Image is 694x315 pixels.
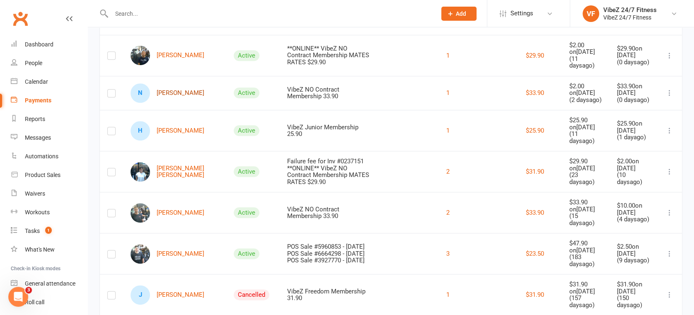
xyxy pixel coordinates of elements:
[569,199,602,213] div: $33.90 on [DATE]
[25,97,51,104] div: Payments
[569,117,602,131] div: $25.90 on [DATE]
[287,165,370,186] div: **ONLINE** VibeZ NO Contract Membership MATES RATES $29.90
[569,172,602,185] div: ( 23 days ago)
[526,290,544,300] button: $31.90
[131,83,150,103] div: Nataiya Williams
[11,73,87,91] a: Calendar
[287,124,370,138] div: VibeZ Junior Membership 25.90
[569,281,602,295] div: $31.90 on [DATE]
[11,240,87,259] a: What's New
[287,158,370,165] div: Failure fee for Inv #0237151
[526,208,544,218] button: $33.90
[131,46,150,65] img: Jacob Cain
[569,254,602,267] div: ( 183 days ago)
[131,162,219,182] a: Joung lim Kim[PERSON_NAME] [PERSON_NAME]
[526,51,544,61] button: $29.90
[526,88,544,98] button: $33.90
[45,227,52,234] span: 1
[25,190,45,197] div: Waivers
[11,91,87,110] a: Payments
[603,6,657,14] div: VibeZ 24/7 Fitness
[526,249,544,259] button: $23.50
[131,203,150,223] img: Mitchell Brown
[617,172,649,185] div: ( 10 days ago)
[569,15,602,28] div: ( 11 days ago)
[287,206,370,220] div: VibeZ NO Contract Membership 33.90
[569,56,602,69] div: ( 11 days ago)
[287,250,370,257] div: POS Sale #6664298 - [DATE]
[446,249,450,259] button: 3
[25,41,53,48] div: Dashboard
[526,167,544,177] button: $31.90
[25,134,51,141] div: Messages
[234,207,259,218] div: Active
[25,116,45,122] div: Reports
[569,131,602,144] div: ( 11 days ago)
[617,97,649,104] div: ( 0 days ago)
[617,134,649,141] div: ( 1 day ago)
[25,287,32,293] span: 3
[11,35,87,54] a: Dashboard
[25,228,40,234] div: Tasks
[569,213,602,226] div: ( 15 days ago)
[569,42,602,56] div: $2.00 on [DATE]
[8,287,28,307] iframe: Intercom live chat
[11,222,87,240] a: Tasks 1
[617,83,649,97] div: $33.90 on [DATE]
[617,59,649,66] div: ( 0 days ago)
[131,203,204,223] a: Mitchell Brown[PERSON_NAME]
[617,45,649,59] div: $29.90 on [DATE]
[131,83,204,103] a: N[PERSON_NAME]
[234,50,259,61] div: Active
[10,8,31,29] a: Clubworx
[456,10,466,17] span: Add
[234,166,259,177] div: Active
[287,243,370,250] div: POS Sale #5960853 - [DATE]
[25,280,75,287] div: General attendance
[25,246,55,253] div: What's New
[446,290,450,300] button: 1
[11,54,87,73] a: People
[446,88,450,98] button: 1
[11,166,87,184] a: Product Sales
[234,125,259,136] div: Active
[25,209,50,216] div: Workouts
[131,285,150,305] div: Joshua Haskins
[234,248,259,259] div: Active
[11,128,87,147] a: Messages
[131,162,150,182] img: Joung lim Kim
[131,285,204,305] a: J[PERSON_NAME]
[11,110,87,128] a: Reports
[11,184,87,203] a: Waivers
[583,5,599,22] div: VF
[446,126,450,136] button: 1
[131,244,150,264] img: Blayze Kelly
[441,7,476,21] button: Add
[617,202,649,216] div: $10.00 on [DATE]
[25,299,44,305] div: Roll call
[617,295,649,308] div: ( 150 days ago)
[234,87,259,98] div: Active
[446,167,450,177] button: 2
[11,147,87,166] a: Automations
[603,14,657,21] div: VibeZ 24/7 Fitness
[617,158,649,172] div: $2.00 on [DATE]
[526,126,544,136] button: $25.90
[131,46,204,65] a: Jacob Cain[PERSON_NAME]
[569,97,602,104] div: ( 2 days ago)
[569,83,602,97] div: $2.00 on [DATE]
[617,216,649,223] div: ( 4 days ago)
[234,289,269,300] div: Cancelled
[446,208,450,218] button: 2
[131,121,204,141] a: H[PERSON_NAME]
[446,51,450,61] button: 1
[25,153,58,160] div: Automations
[11,203,87,222] a: Workouts
[569,158,602,172] div: $29.90 on [DATE]
[287,257,370,264] div: POS Sale #3927770 - [DATE]
[287,45,370,66] div: **ONLINE** VibeZ NO Contract Membership MATES RATES $29.90
[287,288,370,302] div: VibeZ Freedom Membership 31.90
[25,172,60,178] div: Product Sales
[11,293,87,312] a: Roll call
[617,281,649,295] div: $31.90 on [DATE]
